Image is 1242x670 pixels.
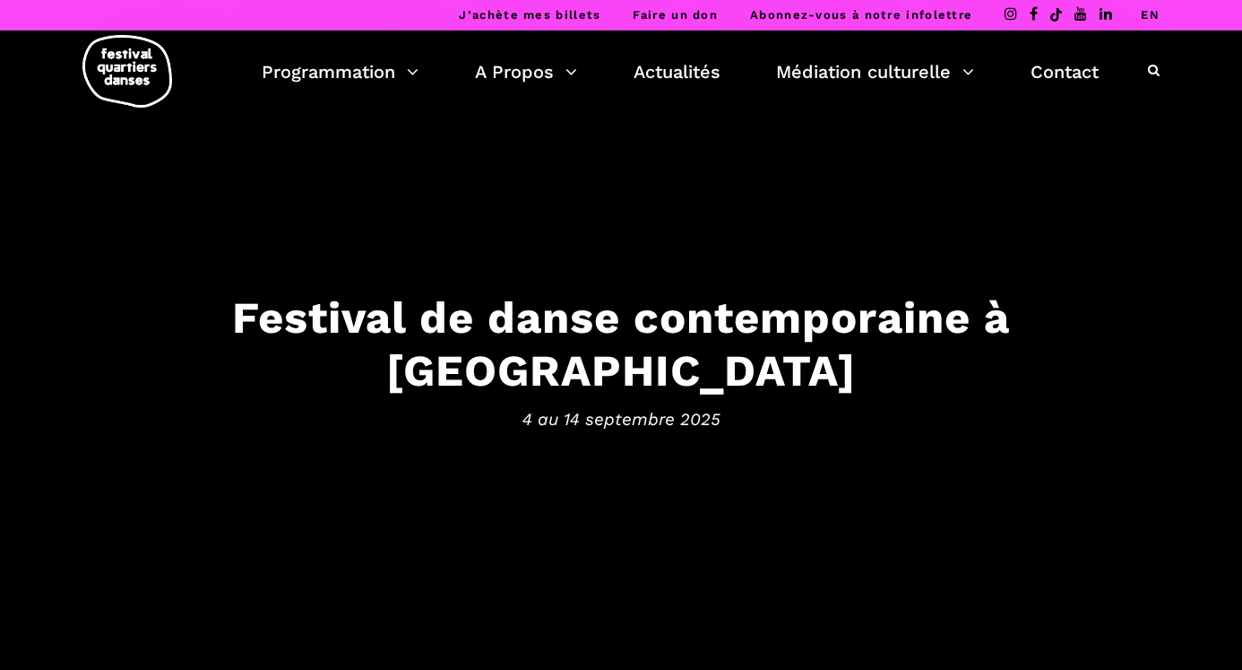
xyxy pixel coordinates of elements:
a: Abonnez-vous à notre infolettre [750,8,972,22]
a: J’achète mes billets [459,8,600,22]
a: A Propos [475,57,577,87]
img: logo-fqd-med [82,35,172,108]
a: Contact [1031,57,1099,87]
a: Médiation culturelle [776,57,974,87]
h3: Festival de danse contemporaine à [GEOGRAPHIC_DATA] [65,291,1177,397]
a: EN [1141,8,1160,22]
span: 4 au 14 septembre 2025 [65,405,1177,432]
a: Faire un don [633,8,718,22]
a: Programmation [262,57,418,87]
a: Actualités [634,57,720,87]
